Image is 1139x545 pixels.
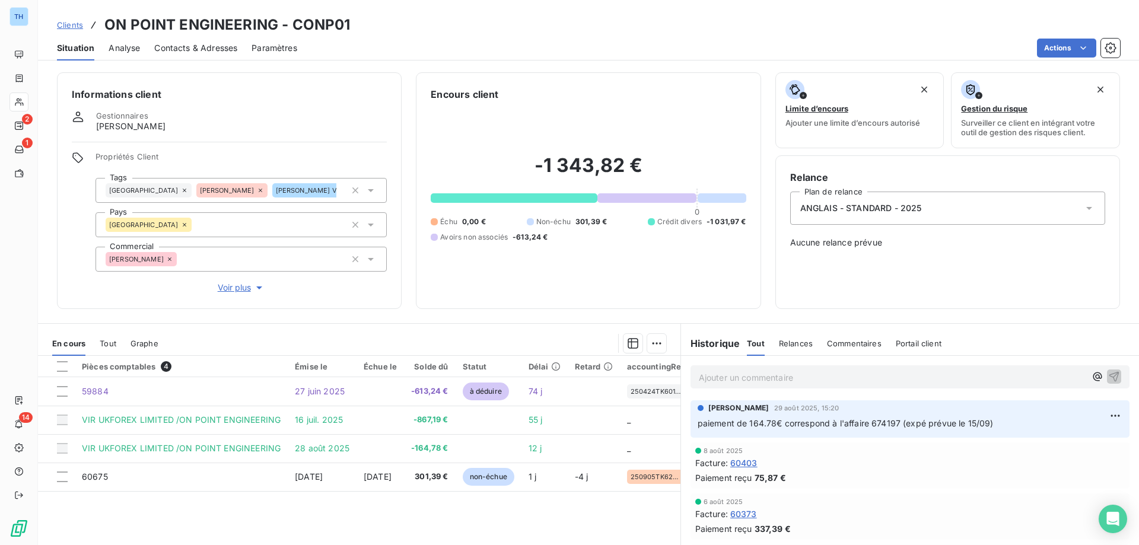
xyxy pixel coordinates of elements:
[631,388,683,395] span: 250424TK60182NG/1
[695,522,752,535] span: Paiement reçu
[295,415,343,425] span: 16 juil. 2025
[431,87,498,101] h6: Encours client
[463,362,514,371] div: Statut
[218,282,265,294] span: Voir plus
[800,202,922,214] span: ANGLAIS - STANDARD - 2025
[730,508,757,520] span: 60373
[627,443,631,453] span: _
[9,7,28,26] div: TH
[96,281,387,294] button: Voir plus
[411,385,448,397] span: -613,24 €
[730,457,758,469] span: 60403
[411,442,448,454] span: -164,78 €
[177,254,186,264] input: Ajouter une valeur
[200,187,254,194] span: [PERSON_NAME]
[575,471,588,482] span: -4 j
[657,216,702,227] span: Crédit divers
[575,216,607,227] span: 301,39 €
[109,221,179,228] span: [GEOGRAPHIC_DATA]
[790,170,1105,184] h6: Relance
[631,473,683,480] span: 250905TK62264AD
[295,362,349,371] div: Émise le
[131,339,158,348] span: Graphe
[295,386,345,396] span: 27 juin 2025
[529,471,536,482] span: 1 j
[961,118,1110,137] span: Surveiller ce client en intégrant votre outil de gestion des risques client.
[747,339,765,348] span: Tout
[411,414,448,426] span: -867,19 €
[109,187,179,194] span: [GEOGRAPHIC_DATA]
[695,471,752,484] span: Paiement reçu
[462,216,486,227] span: 0,00 €
[790,237,1105,248] span: Aucune relance prévue
[104,14,350,36] h3: ON POINT ENGINEERING - CONP01
[82,471,108,482] span: 60675
[336,185,346,196] input: Ajouter une valeur
[529,415,543,425] span: 55 j
[52,339,85,348] span: En cours
[161,361,171,372] span: 4
[96,111,148,120] span: Gestionnaires
[82,415,281,425] span: VIR UKFOREX LIMITED /ON POINT ENGINEERING
[22,138,33,148] span: 1
[96,120,166,132] span: [PERSON_NAME]
[57,42,94,54] span: Situation
[431,154,746,189] h2: -1 343,82 €
[708,403,769,413] span: [PERSON_NAME]
[704,447,743,454] span: 8 août 2025
[252,42,297,54] span: Paramètres
[411,471,448,483] span: 301,39 €
[627,362,712,371] div: accountingReference
[19,412,33,423] span: 14
[109,42,140,54] span: Analyse
[755,522,791,535] span: 337,39 €
[961,104,1027,113] span: Gestion du risque
[755,471,786,484] span: 75,87 €
[707,216,746,227] span: -1 031,97 €
[529,386,543,396] span: 74 j
[627,415,631,425] span: _
[1099,505,1127,533] div: Open Intercom Messenger
[440,216,457,227] span: Échu
[440,232,508,243] span: Avoirs non associés
[22,114,33,125] span: 2
[695,508,728,520] span: Facture :
[513,232,548,243] span: -613,24 €
[82,443,281,453] span: VIR UKFOREX LIMITED /ON POINT ENGINEERING
[364,471,392,482] span: [DATE]
[951,72,1120,148] button: Gestion du risqueSurveiller ce client en intégrant votre outil de gestion des risques client.
[1037,39,1096,58] button: Actions
[364,362,397,371] div: Échue le
[695,457,728,469] span: Facture :
[295,471,323,482] span: [DATE]
[695,207,699,216] span: 0
[82,386,109,396] span: 59884
[463,383,509,400] span: à déduire
[276,187,346,194] span: [PERSON_NAME] VDB
[295,443,349,453] span: 28 août 2025
[192,219,201,230] input: Ajouter une valeur
[827,339,882,348] span: Commentaires
[463,468,514,486] span: non-échue
[896,339,941,348] span: Portail client
[704,498,743,505] span: 6 août 2025
[698,418,994,428] span: paiement de 164.78€ correspond à l'affaire 674197 (expé prévue le 15/09)
[779,339,813,348] span: Relances
[681,336,740,350] h6: Historique
[100,339,116,348] span: Tout
[154,42,237,54] span: Contacts & Adresses
[9,519,28,538] img: Logo LeanPay
[529,362,561,371] div: Délai
[411,362,448,371] div: Solde dû
[575,362,613,371] div: Retard
[774,404,839,412] span: 29 août 2025, 15:20
[96,152,387,168] span: Propriétés Client
[57,19,83,31] a: Clients
[109,256,164,263] span: [PERSON_NAME]
[785,118,920,128] span: Ajouter une limite d’encours autorisé
[529,443,542,453] span: 12 j
[775,72,944,148] button: Limite d’encoursAjouter une limite d’encours autorisé
[57,20,83,30] span: Clients
[82,361,281,372] div: Pièces comptables
[72,87,387,101] h6: Informations client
